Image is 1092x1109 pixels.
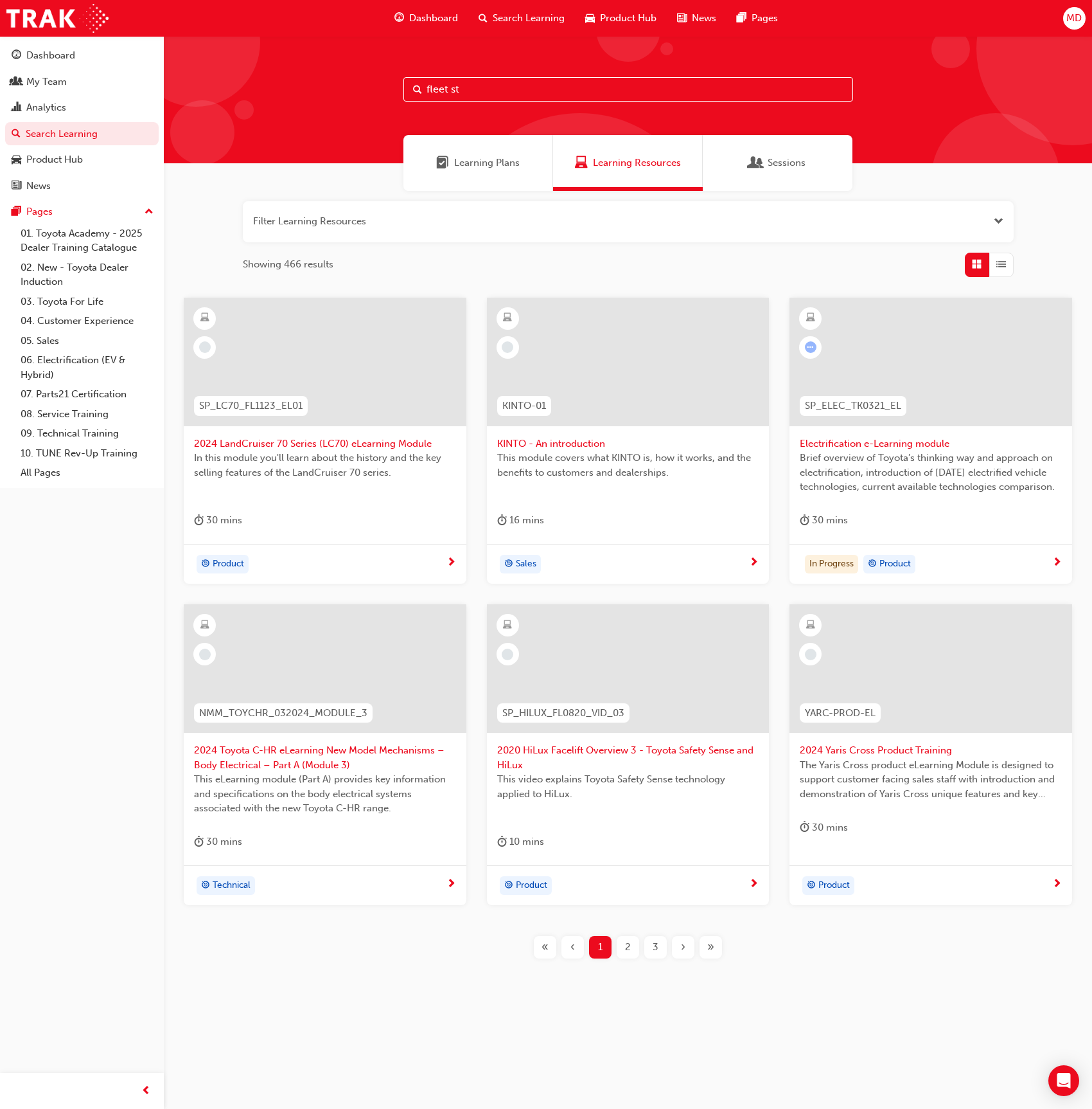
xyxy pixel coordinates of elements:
a: SP_ELEC_TK0321_ELElectrification e-Learning moduleBrief overview of Toyota’s thinking way and app... [789,298,1072,584]
a: Dashboard [5,44,159,68]
span: learningResourceType_ELEARNING-icon [503,617,512,634]
span: target-icon [868,556,877,573]
span: duration-icon [800,512,809,528]
a: 07. Parts21 Certification [15,384,159,404]
div: Analytics [26,100,66,115]
span: car-icon [12,154,21,166]
button: Pages [5,200,159,224]
a: 04. Customer Experience [15,311,159,331]
span: learningResourceType_ELEARNING-icon [806,617,815,634]
span: target-icon [504,878,513,894]
span: SP_LC70_FL1123_EL01 [199,399,303,413]
div: Product Hub [26,152,83,167]
span: up-icon [145,204,154,221]
span: learningResourceType_ELEARNING-icon [200,310,209,327]
span: duration-icon [800,820,809,836]
span: The Yaris Cross product eLearning Module is designed to support customer facing sales staff with ... [800,758,1062,802]
button: First page [531,936,559,959]
a: YARC-PROD-EL2024 Yaris Cross Product TrainingThe Yaris Cross product eLearning Module is designed... [789,604,1072,905]
span: › [681,940,685,955]
span: Grid [972,257,982,272]
span: learningRecordVerb_NONE-icon [805,649,816,660]
div: 30 mins [800,512,848,528]
div: My Team [26,75,67,89]
button: Page 1 [586,936,614,959]
span: Electrification e-Learning module [800,437,1062,451]
span: duration-icon [497,512,507,528]
span: learningRecordVerb_NONE-icon [199,341,211,353]
a: 01. Toyota Academy - 2025 Dealer Training Catalogue [15,224,159,258]
a: SP_HILUX_FL0820_VID_032020 HiLux Facelift Overview 3 - Toyota Safety Sense and HiLuxThis video ex... [487,604,770,905]
span: Learning Plans [454,156,520,170]
span: 2 [625,940,631,955]
span: target-icon [201,878,210,894]
span: learningRecordVerb_NONE-icon [199,649,211,660]
span: SP_HILUX_FL0820_VID_03 [502,706,624,721]
span: chart-icon [12,102,21,114]
a: Search Learning [5,122,159,146]
span: search-icon [12,129,21,140]
span: news-icon [677,10,687,26]
span: people-icon [12,77,21,88]
span: Sessions [750,156,762,170]
span: Product [213,557,244,572]
span: duration-icon [194,834,204,850]
span: Brief overview of Toyota’s thinking way and approach on electrification, introduction of [DATE] e... [800,451,1062,494]
div: Pages [26,204,53,219]
span: 2024 Yaris Cross Product Training [800,743,1062,758]
span: prev-icon [141,1083,151,1099]
a: All Pages [15,463,159,483]
span: guage-icon [394,10,404,26]
button: Open the filter [994,214,1003,229]
span: YARC-PROD-EL [805,706,876,721]
a: KINTO-01KINTO - An introductionThis module covers what KINTO is, how it works, and the benefits t... [487,298,770,584]
span: 2024 LandCruiser 70 Series (LC70) eLearning Module [194,437,456,451]
span: In this module you'll learn about the history and the key selling features of the LandCruiser 70 ... [194,451,456,480]
span: 2020 HiLux Facelift Overview 3 - Toyota Safety Sense and HiLux [497,743,759,772]
span: next-icon [446,557,456,569]
span: guage-icon [12,50,21,62]
div: 30 mins [194,512,242,528]
span: This eLearning module (Part A) provides key information and specifications on the body electrical... [194,772,456,816]
input: Search... [403,77,853,102]
div: In Progress [805,555,858,574]
span: This video explains Toyota Safety Sense technology applied to HiLux. [497,772,759,801]
img: Trak [6,4,109,33]
span: 1 [598,940,603,955]
span: » [707,940,714,955]
span: learningRecordVerb_ATTEMPT-icon [805,341,816,353]
a: Learning ResourcesLearning Resources [553,135,703,191]
div: 10 mins [497,834,544,850]
span: learningRecordVerb_NONE-icon [502,341,513,353]
div: Dashboard [26,48,75,63]
button: Next page [669,936,697,959]
span: Dashboard [409,11,458,26]
div: News [26,179,51,194]
a: 08. Service Training [15,404,159,424]
span: search-icon [479,10,488,26]
span: learningResourceType_ELEARNING-icon [806,310,815,327]
span: Learning Plans [436,156,449,170]
span: Product Hub [600,11,656,26]
span: Pages [752,11,778,26]
a: guage-iconDashboard [384,5,468,32]
span: List [996,257,1006,272]
a: NMM_TOYCHR_032024_MODULE_32024 Toyota C-HR eLearning New Model Mechanisms – Body Electrical – Par... [184,604,466,905]
a: search-iconSearch Learning [468,5,575,32]
span: Sessions [768,156,806,170]
div: 16 mins [497,512,544,528]
span: Technical [213,878,251,893]
span: 2024 Toyota C-HR eLearning New Model Mechanisms – Body Electrical – Part A (Module 3) [194,743,456,772]
span: learningResourceType_ELEARNING-icon [200,617,209,634]
span: target-icon [504,556,513,573]
span: NMM_TOYCHR_032024_MODULE_3 [199,706,367,721]
span: pages-icon [12,206,21,218]
a: news-iconNews [667,5,727,32]
a: car-iconProduct Hub [575,5,667,32]
span: KINTO-01 [502,399,546,413]
span: Search Learning [493,11,565,26]
span: target-icon [201,556,210,573]
span: next-icon [1052,879,1062,890]
a: 06. Electrification (EV & Hybrid) [15,350,159,384]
